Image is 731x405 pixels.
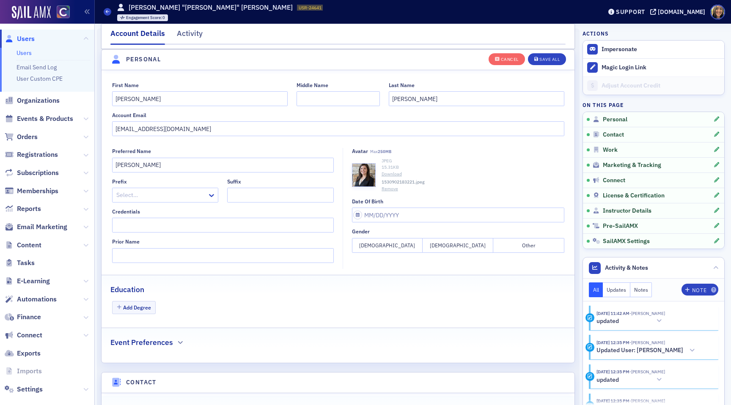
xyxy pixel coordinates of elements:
[112,178,127,185] div: Prefix
[602,46,637,53] button: Impersonate
[17,168,59,178] span: Subscriptions
[5,222,67,232] a: Email Marketing
[5,385,43,394] a: Settings
[583,30,609,37] h4: Actions
[603,222,638,230] span: Pre-SailAMX
[616,8,645,16] div: Support
[5,114,73,123] a: Events & Products
[629,369,665,375] span: Tiffany Carson
[596,317,665,326] button: updated
[382,186,398,192] button: Remove
[17,276,50,286] span: E-Learning
[177,28,203,44] div: Activity
[17,150,58,159] span: Registrations
[589,282,603,297] button: All
[603,177,625,184] span: Connect
[112,82,139,88] div: First Name
[110,284,144,295] h2: Education
[602,82,720,90] div: Adjust Account Credit
[17,312,41,322] span: Finance
[112,301,156,314] button: Add Degree
[112,208,140,215] div: Credentials
[5,34,35,44] a: Users
[352,238,423,253] button: [DEMOGRAPHIC_DATA]
[603,282,630,297] button: Updates
[5,312,41,322] a: Finance
[382,179,425,186] span: 1530902183221.jpeg
[682,284,718,296] button: Note
[126,15,163,20] span: Engagement Score :
[17,258,35,268] span: Tasks
[596,317,619,325] h5: updated
[596,339,629,345] time: 3/21/2025 12:35 PM
[110,28,165,45] div: Account Details
[596,375,665,384] button: updated
[603,116,627,123] span: Personal
[17,385,43,394] span: Settings
[129,3,293,12] h1: [PERSON_NAME] "[PERSON_NAME]" [PERSON_NAME]
[352,208,564,222] input: MM/DD/YYYY
[596,376,619,384] h5: updated
[5,295,57,304] a: Automations
[501,57,519,62] div: Cancel
[12,6,51,19] img: SailAMX
[17,349,41,358] span: Exports
[17,186,58,196] span: Memberships
[378,149,391,154] span: 250MB
[603,146,618,154] span: Work
[583,101,725,109] h4: On this page
[423,238,493,253] button: [DEMOGRAPHIC_DATA]
[603,131,624,139] span: Contact
[585,313,594,322] div: Update
[17,367,42,376] span: Imports
[710,5,725,19] span: Profile
[112,238,140,245] div: Prior Name
[17,222,67,232] span: Email Marketing
[5,367,42,376] a: Imports
[17,114,73,123] span: Events & Products
[658,8,705,16] div: [DOMAIN_NAME]
[112,148,151,154] div: Preferred Name
[17,295,57,304] span: Automations
[585,343,594,352] div: Activity
[605,263,648,272] span: Activity & Notes
[596,346,698,355] button: Updated User: [PERSON_NAME]
[585,372,594,381] div: Update
[603,238,650,245] span: SailAMX Settings
[227,178,241,185] div: Suffix
[583,77,724,95] a: Adjust Account Credit
[603,207,651,215] span: Instructor Details
[126,55,161,64] h4: Personal
[112,112,146,118] div: Account Email
[539,57,560,62] div: Save All
[5,349,41,358] a: Exports
[596,310,629,316] time: 8/6/2025 11:42 AM
[596,398,629,404] time: 3/21/2025 12:35 PM
[17,96,60,105] span: Organizations
[16,63,57,71] a: Email Send Log
[382,171,564,178] a: Download
[382,164,564,171] div: 15.31 KB
[629,339,665,345] span: Tiffany Carson
[389,82,415,88] div: Last Name
[489,53,525,65] button: Cancel
[126,378,157,387] h4: Contact
[602,64,720,71] div: Magic Login Link
[528,53,566,65] button: Save All
[5,150,58,159] a: Registrations
[692,288,706,293] div: Note
[17,204,41,213] span: Reports
[493,238,564,253] button: Other
[596,347,683,354] h5: Updated User: [PERSON_NAME]
[17,331,42,340] span: Connect
[382,158,564,164] div: JPEG
[5,168,59,178] a: Subscriptions
[126,16,165,20] div: 0
[5,276,50,286] a: E-Learning
[629,398,665,404] span: Tiffany Carson
[5,204,41,213] a: Reports
[16,75,63,82] a: User Custom CPE
[17,132,38,142] span: Orders
[352,148,368,154] div: Avatar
